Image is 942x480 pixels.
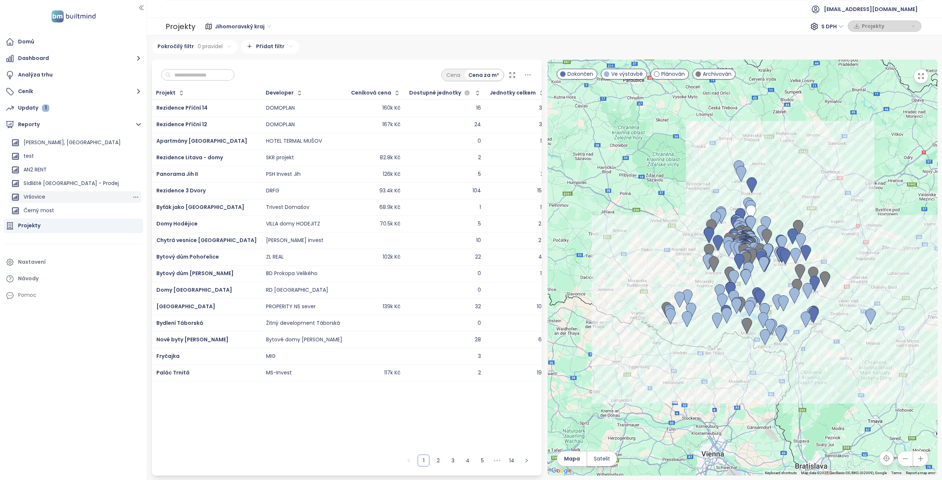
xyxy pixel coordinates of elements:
[156,154,223,161] a: Rezidence Litava - domy
[409,90,461,95] span: Dostupné jednotky
[538,254,545,260] div: 43
[472,188,481,194] div: 104
[156,170,198,178] span: Panorama Jih II
[540,204,545,211] div: 16
[549,466,574,476] img: Google
[18,37,34,46] div: Domů
[490,90,536,95] div: Jednotky celkem
[156,369,190,376] a: Palác Trnitá
[478,370,481,376] div: 2
[156,237,257,244] a: Chytrá vesnice [GEOGRAPHIC_DATA]
[156,121,207,128] a: Rezidence Příční 12
[18,221,40,230] div: Projekty
[156,286,232,294] a: Domy [GEOGRAPHIC_DATA]
[266,270,318,277] div: BD Prokopa Velikého
[521,455,532,466] li: Následující strana
[24,192,45,202] div: Vršovice
[587,451,617,466] button: Satelit
[24,152,34,161] div: test
[9,137,141,149] div: [PERSON_NAME], [GEOGRAPHIC_DATA]
[407,458,411,463] span: left
[540,270,545,277] div: 10
[476,105,481,111] div: 16
[524,458,529,463] span: right
[447,455,458,466] a: 3
[266,370,292,376] div: MS-Invest
[4,255,143,270] a: Nastavení
[478,154,481,161] div: 2
[156,319,203,327] a: Bydlení Táborská
[24,179,119,188] div: Sídliště [GEOGRAPHIC_DATA] - Prodej
[478,320,481,327] div: 0
[409,89,472,97] div: Dostupné jednotky
[266,105,295,111] div: DOMOPLAN
[9,205,141,217] div: Černý most
[156,303,215,310] a: [GEOGRAPHIC_DATA]
[464,70,503,80] div: Cena za m²
[703,70,732,78] span: Archivován
[479,204,481,211] div: 1
[379,204,400,211] div: 68.9k Kč
[18,70,53,79] div: Analýza trhu
[266,138,322,145] div: HOTEL TERMAL MUŠOV
[557,451,587,466] button: Mapa
[442,70,464,80] div: Cena
[383,303,400,310] div: 139k Kč
[432,455,444,466] li: 2
[18,274,39,283] div: Návody
[477,455,488,466] li: 5
[266,90,294,95] div: Developer
[49,9,98,24] img: logo
[266,171,301,178] div: PSH Invest Jih
[152,40,237,54] div: Pokročilý filtr
[156,187,206,194] a: Rezidence 3 Dvory
[215,21,271,32] span: Jihomoravský kraj
[521,455,532,466] button: right
[594,455,610,463] span: Satelit
[506,455,517,466] a: 14
[862,21,909,32] span: Projekty
[462,455,473,466] a: 4
[4,68,143,82] a: Analýza trhu
[156,90,176,95] div: Projekt
[564,455,580,463] span: Mapa
[266,254,284,260] div: ZL REAL
[241,40,299,54] div: Přidat filtr
[491,455,503,466] span: •••
[266,154,294,161] div: SKR projekt
[852,21,917,32] div: button
[765,470,797,476] button: Keyboard shortcuts
[906,471,935,475] a: Report a map error
[351,90,391,95] div: Ceníková cena
[198,42,223,50] span: 0 pravidel
[549,466,574,476] a: Open this area in Google Maps (opens a new window)
[538,337,545,343] div: 68
[266,287,328,294] div: RD [GEOGRAPHIC_DATA]
[491,455,503,466] li: Následujících 5 stran
[474,121,481,128] div: 24
[18,257,46,267] div: Nastavení
[266,188,279,194] div: DRFG
[611,70,643,78] span: Ve výstavbě
[156,137,247,145] span: Apartmány [GEOGRAPHIC_DATA]
[4,35,143,49] a: Domů
[266,353,276,360] div: MIG
[166,19,195,34] div: Projekty
[24,138,121,147] div: [PERSON_NAME], [GEOGRAPHIC_DATA]
[537,370,545,376] div: 190
[156,270,234,277] a: Bytový dům [PERSON_NAME]
[156,253,219,260] a: Bytový dům Pohořelice
[403,455,415,466] button: left
[418,455,429,466] li: 1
